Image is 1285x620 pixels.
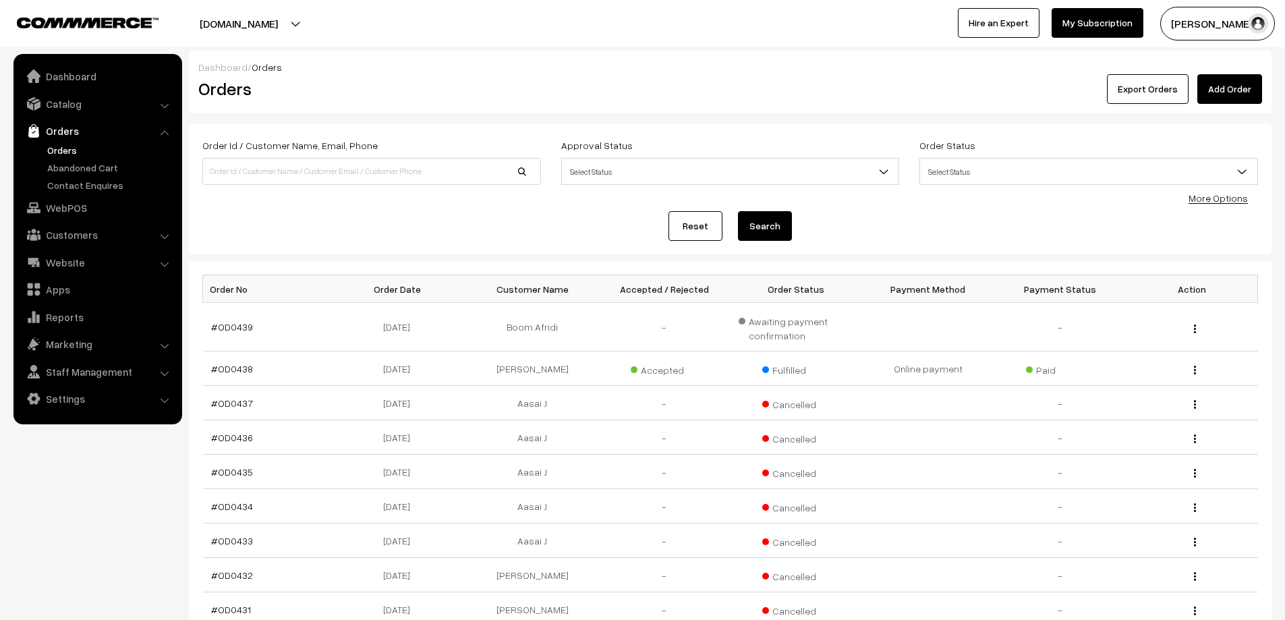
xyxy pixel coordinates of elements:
[862,275,994,303] th: Payment Method
[1194,325,1196,333] img: Menu
[598,303,731,351] td: -
[994,420,1126,455] td: -
[762,463,830,480] span: Cancelled
[1194,366,1196,374] img: Menu
[467,524,599,558] td: Aasai J
[17,196,177,220] a: WebPOS
[44,161,177,175] a: Abandoned Cart
[668,211,722,241] a: Reset
[994,524,1126,558] td: -
[17,305,177,329] a: Reports
[994,303,1126,351] td: -
[467,303,599,351] td: Boom Afridi
[762,566,830,584] span: Cancelled
[335,275,467,303] th: Order Date
[335,455,467,489] td: [DATE]
[631,360,698,377] span: Accepted
[762,600,830,618] span: Cancelled
[598,558,731,592] td: -
[598,489,731,524] td: -
[1194,400,1196,409] img: Menu
[467,386,599,420] td: Aasai J
[152,7,325,40] button: [DOMAIN_NAME]
[562,160,899,184] span: Select Status
[211,363,253,374] a: #OD0438
[1160,7,1275,40] button: [PERSON_NAME] D
[467,558,599,592] td: [PERSON_NAME]
[919,158,1258,185] span: Select Status
[467,351,599,386] td: [PERSON_NAME]
[211,432,253,443] a: #OD0436
[17,18,159,28] img: COMMMERCE
[198,61,248,73] a: Dashboard
[762,394,830,412] span: Cancelled
[44,143,177,157] a: Orders
[862,351,994,386] td: Online payment
[202,138,378,152] label: Order Id / Customer Name, Email, Phone
[335,489,467,524] td: [DATE]
[994,489,1126,524] td: -
[467,489,599,524] td: Aasai J
[17,119,177,143] a: Orders
[202,158,541,185] input: Order Id / Customer Name / Customer Email / Customer Phone
[17,250,177,275] a: Website
[1194,503,1196,512] img: Menu
[17,332,177,356] a: Marketing
[17,277,177,302] a: Apps
[198,60,1262,74] div: /
[1194,538,1196,546] img: Menu
[211,535,253,546] a: #OD0433
[44,178,177,192] a: Contact Enquires
[17,223,177,247] a: Customers
[17,360,177,384] a: Staff Management
[198,78,540,99] h2: Orders
[738,211,792,241] button: Search
[598,275,731,303] th: Accepted / Rejected
[17,387,177,411] a: Settings
[1197,74,1262,104] a: Add Order
[762,497,830,515] span: Cancelled
[598,420,731,455] td: -
[958,8,1039,38] a: Hire an Expert
[335,351,467,386] td: [DATE]
[335,303,467,351] td: [DATE]
[1194,469,1196,478] img: Menu
[211,321,253,333] a: #OD0439
[561,158,900,185] span: Select Status
[1126,275,1258,303] th: Action
[1194,607,1196,615] img: Menu
[1194,572,1196,581] img: Menu
[211,569,253,581] a: #OD0432
[211,604,251,615] a: #OD0431
[994,455,1126,489] td: -
[762,532,830,549] span: Cancelled
[335,386,467,420] td: [DATE]
[919,138,975,152] label: Order Status
[17,92,177,116] a: Catalog
[467,455,599,489] td: Aasai J
[211,466,253,478] a: #OD0435
[467,275,599,303] th: Customer Name
[211,397,253,409] a: #OD0437
[994,386,1126,420] td: -
[598,455,731,489] td: -
[467,420,599,455] td: Aasai J
[731,275,863,303] th: Order Status
[335,524,467,558] td: [DATE]
[598,386,731,420] td: -
[1052,8,1143,38] a: My Subscription
[1026,360,1093,377] span: Paid
[252,61,282,73] span: Orders
[762,360,830,377] span: Fulfilled
[994,275,1126,303] th: Payment Status
[17,13,135,30] a: COMMMERCE
[335,420,467,455] td: [DATE]
[920,160,1257,184] span: Select Status
[994,558,1126,592] td: -
[335,558,467,592] td: [DATE]
[762,428,830,446] span: Cancelled
[739,311,855,343] span: Awaiting payment confirmation
[211,501,253,512] a: #OD0434
[598,524,731,558] td: -
[1189,192,1248,204] a: More Options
